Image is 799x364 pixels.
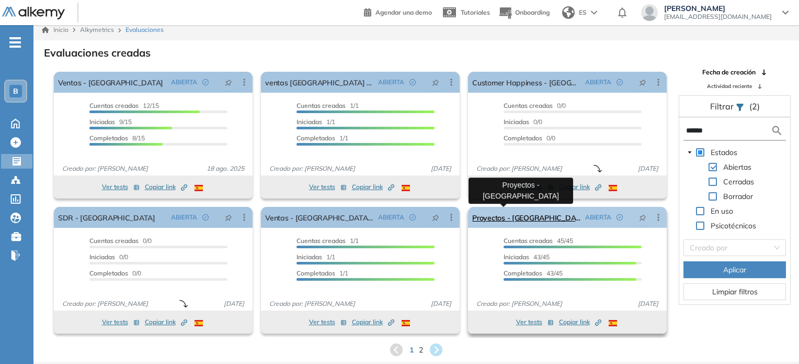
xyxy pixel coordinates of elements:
[89,253,115,261] span: Iniciadas
[89,118,115,126] span: Iniciadas
[504,102,553,109] span: Cuentas creadas
[504,237,573,245] span: 45/45
[296,269,335,277] span: Completados
[265,164,359,173] span: Creado por: [PERSON_NAME]
[309,181,347,193] button: Ver tests
[58,164,152,173] span: Creado por: [PERSON_NAME]
[461,8,490,16] span: Tutoriales
[202,214,209,220] span: check-circle
[352,181,394,193] button: Copiar link
[296,253,335,261] span: 1/1
[296,102,359,109] span: 1/1
[498,2,550,24] button: Onboarding
[591,10,597,15] img: arrow
[639,78,646,86] span: pushpin
[609,320,617,326] img: ESP
[296,269,348,277] span: 1/1
[125,25,164,35] span: Evaluaciones
[723,177,754,186] span: Cerradas
[432,213,439,222] span: pushpin
[145,181,187,193] button: Copiar link
[44,47,151,59] h3: Evaluaciones creadas
[2,7,65,20] img: Logo
[504,253,529,261] span: Iniciadas
[89,134,128,142] span: Completados
[634,164,663,173] span: [DATE]
[683,283,786,300] button: Limpiar filtros
[296,118,322,126] span: Iniciadas
[709,146,739,159] span: Estados
[712,286,758,297] span: Limpiar filtros
[723,264,746,275] span: Aplicar
[419,345,423,356] span: 2
[202,164,248,173] span: 18 ago. 2025
[504,134,542,142] span: Completados
[409,214,416,220] span: check-circle
[102,316,140,328] button: Ver tests
[217,74,240,91] button: pushpin
[102,181,140,193] button: Ver tests
[42,25,69,35] a: Inicio
[80,26,114,34] span: Alkymetrics
[296,134,335,142] span: Completados
[58,72,163,93] a: Ventas - [GEOGRAPHIC_DATA]
[424,74,447,91] button: pushpin
[559,316,601,328] button: Copiar link
[617,214,623,220] span: check-circle
[89,253,128,261] span: 0/0
[683,261,786,278] button: Aplicar
[707,82,752,90] span: Actividad reciente
[562,6,575,19] img: world
[89,237,139,245] span: Cuentas creadas
[504,269,563,277] span: 43/45
[89,118,132,126] span: 9/15
[585,213,611,222] span: ABIERTA
[721,190,755,203] span: Borrador
[296,118,335,126] span: 1/1
[364,5,432,18] a: Agendar una demo
[687,150,692,155] span: caret-down
[472,164,566,173] span: Creado por: [PERSON_NAME]
[702,68,756,77] span: Fecha de creación
[375,8,432,16] span: Agendar una demo
[89,269,128,277] span: Completados
[296,237,359,245] span: 1/1
[145,317,187,327] span: Copiar link
[220,299,248,308] span: [DATE]
[749,100,760,113] span: (2)
[171,213,197,222] span: ABIERTA
[723,192,753,201] span: Borrador
[89,102,159,109] span: 12/15
[515,8,550,16] span: Onboarding
[9,41,21,43] i: -
[609,185,617,191] img: ESP
[639,213,646,222] span: pushpin
[195,185,203,191] img: ESP
[89,134,145,142] span: 8/15
[352,182,394,192] span: Copiar link
[427,164,455,173] span: [DATE]
[504,269,542,277] span: Completados
[409,345,414,356] span: 1
[504,118,529,126] span: Iniciadas
[579,8,587,17] span: ES
[296,134,348,142] span: 1/1
[296,253,322,261] span: Iniciadas
[225,213,232,222] span: pushpin
[352,317,394,327] span: Copiar link
[145,182,187,192] span: Copiar link
[202,79,209,85] span: check-circle
[469,178,573,204] div: Proyectos - [GEOGRAPHIC_DATA]
[664,4,772,13] span: [PERSON_NAME]
[89,269,141,277] span: 0/0
[13,87,18,95] span: B
[145,316,187,328] button: Copiar link
[664,13,772,21] span: [EMAIL_ADDRESS][DOMAIN_NAME]
[559,317,601,327] span: Copiar link
[378,78,404,87] span: ABIERTA
[402,185,410,191] img: ESP
[265,72,374,93] a: ventas [GEOGRAPHIC_DATA] - avanzado
[504,118,542,126] span: 0/0
[504,134,555,142] span: 0/0
[771,124,783,137] img: search icon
